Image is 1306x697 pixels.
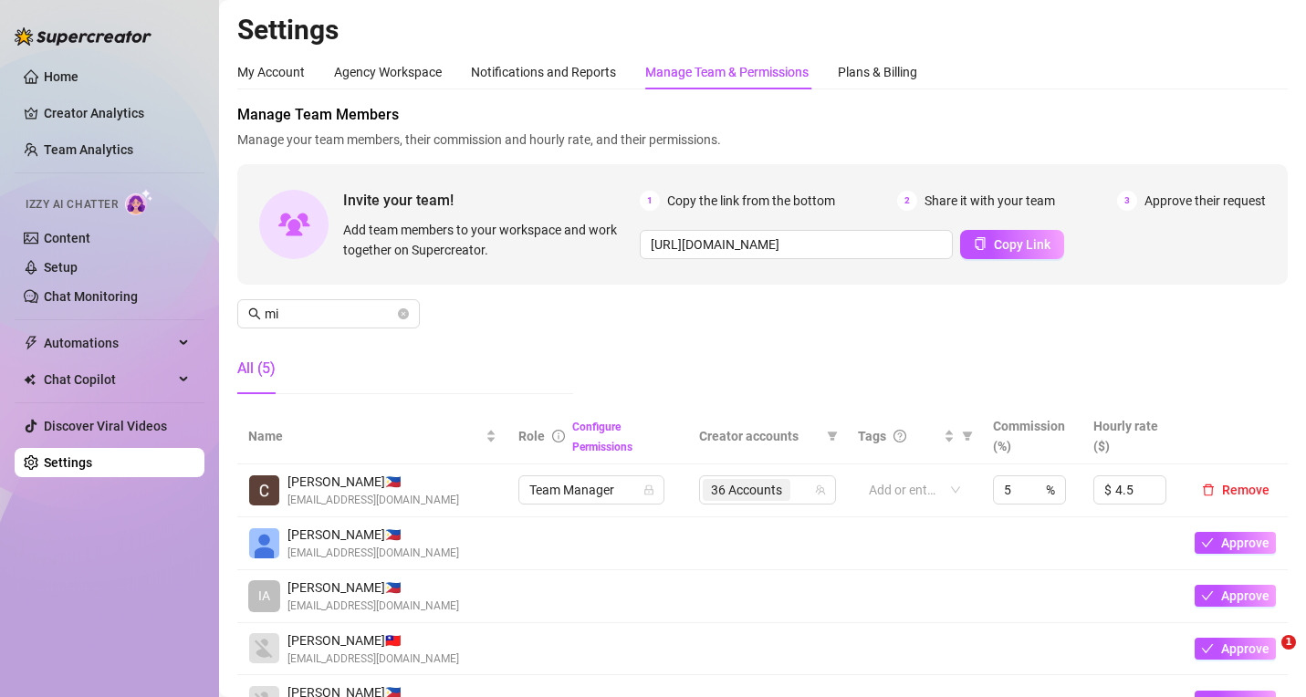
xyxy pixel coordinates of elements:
span: Izzy AI Chatter [26,196,118,213]
span: question-circle [893,430,906,442]
span: Creator accounts [699,426,820,446]
img: Chat Copilot [24,373,36,386]
span: [PERSON_NAME] 🇵🇭 [287,577,459,598]
span: Approve [1221,641,1269,656]
h2: Settings [237,13,1288,47]
span: filter [823,422,841,450]
img: Melissa Sarmiento [249,633,279,663]
span: info-circle [552,430,565,442]
span: filter [958,422,977,450]
span: thunderbolt [24,336,38,350]
span: Chat Copilot [44,365,173,394]
th: Commission (%) [982,409,1083,464]
span: [EMAIL_ADDRESS][DOMAIN_NAME] [287,492,459,509]
span: 36 Accounts [711,480,782,500]
button: Remove [1195,479,1277,501]
span: 1 [1281,635,1296,650]
a: Setup [44,260,78,275]
span: team [815,484,826,495]
a: Home [44,69,78,84]
span: Add team members to your workspace and work together on Supercreator. [343,220,632,260]
span: Approve [1221,536,1269,550]
span: [EMAIL_ADDRESS][DOMAIN_NAME] [287,650,459,668]
span: Invite your team! [343,189,640,212]
a: Chat Monitoring [44,289,138,304]
span: check [1201,642,1214,655]
span: 1 [640,191,660,211]
span: Copy the link from the bottom [667,191,835,211]
span: search [248,307,261,320]
button: Copy Link [960,230,1064,259]
span: 2 [897,191,917,211]
div: My Account [237,62,305,82]
span: 36 Accounts [703,479,790,501]
a: Settings [44,455,92,470]
span: filter [962,431,973,442]
img: logo-BBDzfeDw.svg [15,27,151,46]
img: George Miguel Aquino Jr [249,528,279,558]
span: Share it with your team [925,191,1055,211]
div: Plans & Billing [838,62,917,82]
button: close-circle [398,308,409,319]
input: Search members [265,304,394,324]
span: Approve their request [1144,191,1266,211]
img: AI Chatter [125,189,153,215]
span: lock [643,484,654,495]
span: check [1201,589,1214,602]
div: Notifications and Reports [471,62,616,82]
span: filter [827,431,838,442]
a: Configure Permissions [572,421,632,453]
span: check [1201,536,1214,549]
span: Name [248,426,482,446]
div: All (5) [237,358,276,380]
span: [EMAIL_ADDRESS][DOMAIN_NAME] [287,598,459,615]
div: Manage Team & Permissions [645,62,809,82]
span: [PERSON_NAME] 🇵🇭 [287,472,459,492]
iframe: Intercom live chat [1244,635,1288,679]
span: Copy Link [994,237,1050,252]
span: Approve [1221,588,1269,603]
img: Camille Delos Santos [249,475,279,505]
span: [EMAIL_ADDRESS][DOMAIN_NAME] [287,545,459,562]
span: [PERSON_NAME] 🇵🇭 [287,525,459,545]
span: Automations [44,328,173,358]
span: Remove [1222,483,1269,497]
th: Hourly rate ($) [1082,409,1184,464]
a: Discover Viral Videos [44,419,167,433]
span: Manage your team members, their commission and hourly rate, and their permissions. [237,130,1288,150]
a: Creator Analytics [44,99,190,128]
span: delete [1202,484,1215,496]
span: 3 [1117,191,1137,211]
a: Content [44,231,90,245]
span: copy [974,237,987,250]
button: Approve [1195,638,1276,660]
a: Team Analytics [44,142,133,157]
div: Agency Workspace [334,62,442,82]
span: Tags [858,426,886,446]
button: Approve [1195,585,1276,607]
span: Manage Team Members [237,104,1288,126]
button: Approve [1195,532,1276,554]
th: Name [237,409,507,464]
span: IA [258,586,270,606]
span: Team Manager [529,476,653,504]
span: [PERSON_NAME] 🇹🇼 [287,630,459,650]
span: Role [518,429,545,443]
